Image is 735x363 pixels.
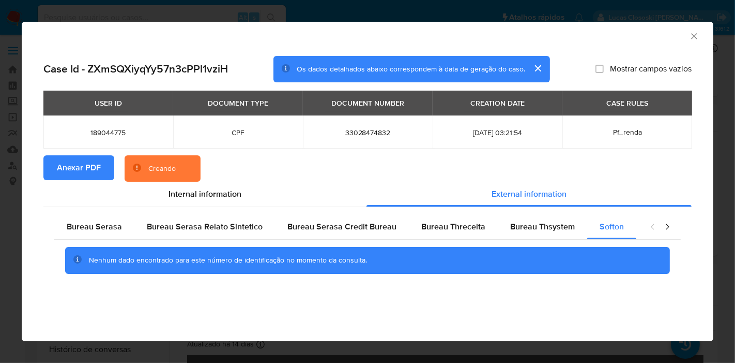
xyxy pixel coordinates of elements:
[202,94,274,112] div: DOCUMENT TYPE
[421,221,485,233] span: Bureau Threceita
[600,221,624,233] span: Softon
[600,94,654,112] div: CASE RULES
[148,164,176,174] div: Creando
[613,127,642,137] span: Pf_renda
[147,221,263,233] span: Bureau Serasa Relato Sintetico
[464,94,531,112] div: CREATION DATE
[57,156,101,179] span: Anexar PDF
[315,128,420,137] span: 33028474832
[88,94,128,112] div: USER ID
[67,221,122,233] span: Bureau Serasa
[43,62,228,76] h2: Case Id - ZXmSQXiyqYy57n3cPPl1vziH
[297,64,525,74] span: Os dados detalhados abaixo correspondem à data de geração do caso.
[56,128,161,137] span: 189044775
[22,22,713,341] div: closure-recommendation-modal
[43,182,692,207] div: Detailed info
[287,221,396,233] span: Bureau Serasa Credit Bureau
[54,214,639,239] div: Detailed external info
[492,188,566,200] span: External information
[510,221,575,233] span: Bureau Thsystem
[325,94,410,112] div: DOCUMENT NUMBER
[595,65,604,73] input: Mostrar campos vazios
[89,255,367,265] span: Nenhum dado encontrado para este número de identificação no momento da consulta.
[689,31,698,40] button: Fechar a janela
[186,128,290,137] span: CPF
[525,56,550,81] button: cerrar
[445,128,550,137] span: [DATE] 03:21:54
[610,64,692,74] span: Mostrar campos vazios
[169,188,241,200] span: Internal information
[43,155,114,180] button: Anexar PDF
